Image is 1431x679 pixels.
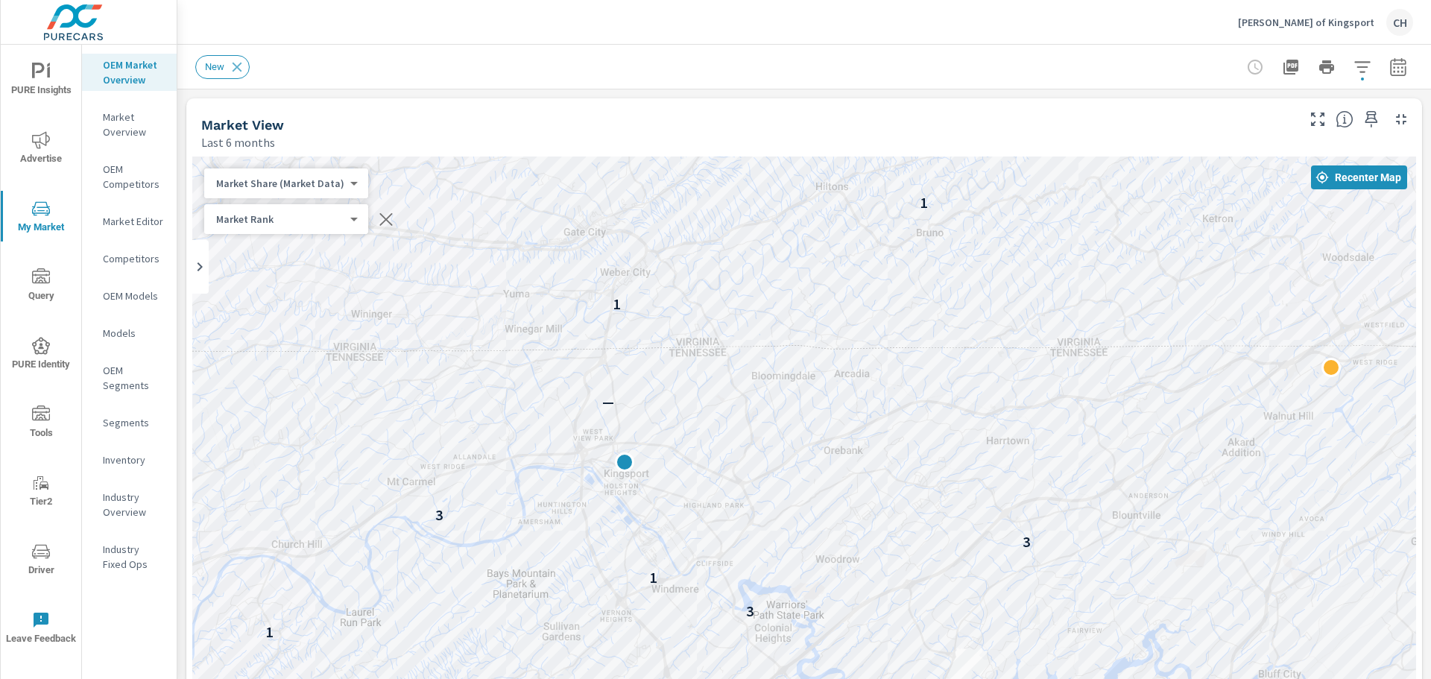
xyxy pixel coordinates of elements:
div: Competitors [82,247,177,270]
span: Leave Feedback [5,611,77,648]
div: Industry Overview [82,486,177,523]
p: Segments [103,415,165,430]
span: Driver [5,543,77,579]
button: Apply Filters [1348,52,1377,82]
p: Inventory [103,452,165,467]
p: Industry Overview [103,490,165,519]
div: Market Share (Market Data) [204,212,356,227]
p: OEM Models [103,288,165,303]
h5: Market View [201,117,284,133]
p: Competitors [103,251,165,266]
div: OEM Market Overview [82,54,177,91]
button: "Export Report to PDF" [1276,52,1306,82]
p: — [602,393,614,411]
button: Select Date Range [1383,52,1413,82]
span: Advertise [5,131,77,168]
div: OEM Segments [82,359,177,397]
p: 1 [613,295,621,313]
p: 3 [435,506,443,524]
span: Tier2 [5,474,77,511]
p: 1 [266,623,274,641]
div: Market Share (Market Data) [204,177,356,191]
div: CH [1386,9,1413,36]
div: OEM Models [82,285,177,307]
span: My Market [5,200,77,236]
span: Query [5,268,77,305]
div: New [195,55,250,79]
span: Find the biggest opportunities in your market for your inventory. Understand by postal code where... [1336,110,1353,128]
button: Print Report [1312,52,1342,82]
span: Tools [5,405,77,442]
div: Inventory [82,449,177,471]
span: New [196,61,233,72]
p: Last 6 months [201,133,275,151]
button: Make Fullscreen [1306,107,1330,131]
p: Market Overview [103,110,165,139]
div: Industry Fixed Ops [82,538,177,575]
p: 3 [746,602,754,620]
p: OEM Market Overview [103,57,165,87]
p: 1 [920,194,928,212]
button: Minimize Widget [1389,107,1413,131]
p: Market Editor [103,214,165,229]
p: Market Share (Market Data) [216,177,344,190]
p: OEM Competitors [103,162,165,192]
span: PURE Identity [5,337,77,373]
p: Market Rank [216,212,344,226]
div: Market Editor [82,210,177,233]
p: OEM Segments [103,363,165,393]
span: Save this to your personalized report [1359,107,1383,131]
div: Market Overview [82,106,177,143]
p: 3 [1023,533,1030,551]
p: 1 [650,569,657,587]
p: [PERSON_NAME] of Kingsport [1238,16,1374,29]
span: Recenter Map [1317,171,1401,184]
div: Segments [82,411,177,434]
div: OEM Competitors [82,158,177,195]
p: Industry Fixed Ops [103,542,165,572]
span: PURE Insights [5,63,77,99]
button: Recenter Map [1311,165,1407,189]
div: Models [82,322,177,344]
p: Models [103,326,165,341]
div: nav menu [1,45,81,662]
